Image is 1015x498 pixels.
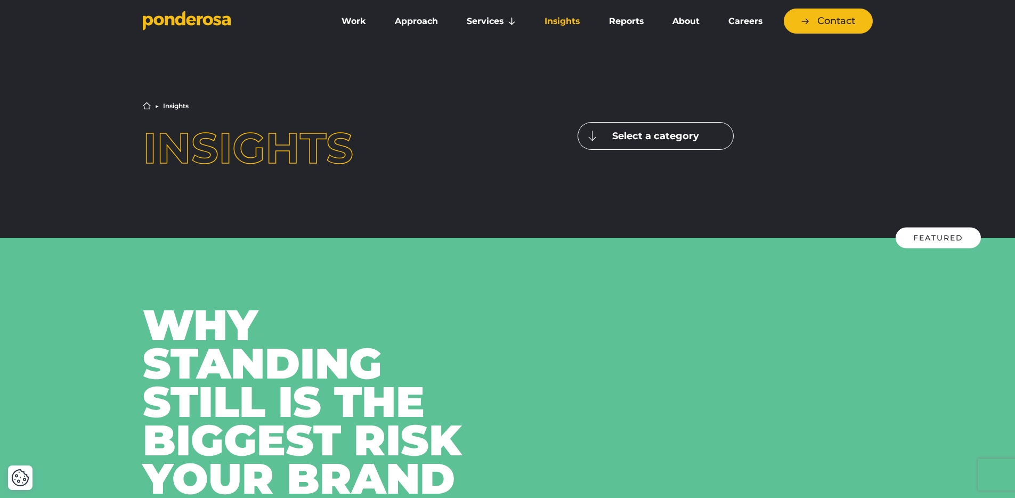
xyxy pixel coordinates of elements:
[660,10,712,33] a: About
[11,469,29,487] button: Cookie Settings
[163,103,189,109] li: Insights
[155,103,159,109] li: ▶︎
[143,11,313,32] a: Go to homepage
[454,10,528,33] a: Services
[11,469,29,487] img: Revisit consent button
[784,9,873,34] a: Contact
[383,10,450,33] a: Approach
[329,10,378,33] a: Work
[143,102,151,110] a: Home
[143,122,353,174] span: Insights
[597,10,656,33] a: Reports
[532,10,592,33] a: Insights
[716,10,775,33] a: Careers
[896,228,981,248] div: Featured
[578,122,734,150] button: Select a category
